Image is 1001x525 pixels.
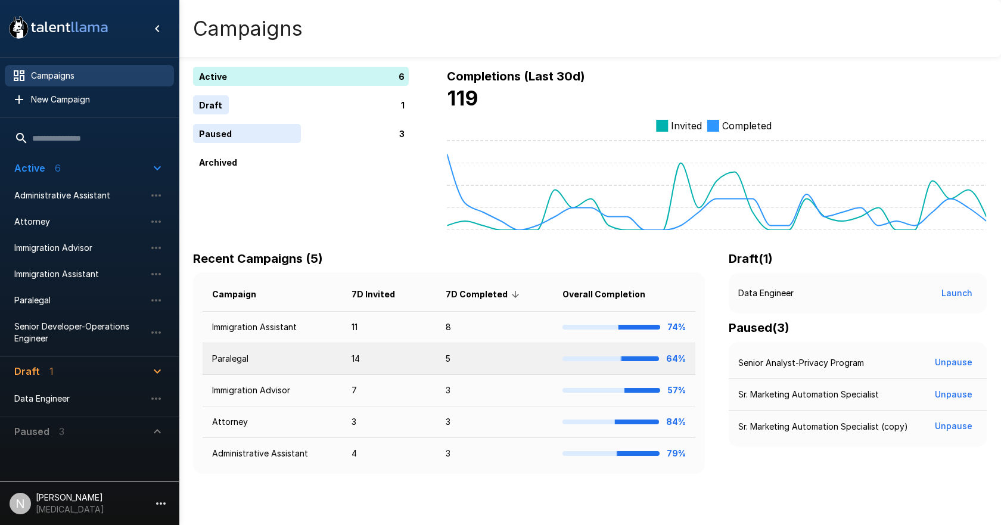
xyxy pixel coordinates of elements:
td: Paralegal [203,343,342,375]
b: Draft ( 1 ) [729,251,773,266]
td: 3 [436,375,553,406]
td: Attorney [203,406,342,438]
td: 4 [342,438,437,470]
b: Paused ( 3 ) [729,321,789,335]
td: 3 [342,406,437,438]
button: Unpause [930,384,977,406]
td: 3 [436,406,553,438]
p: 3 [399,128,405,140]
b: 84% [666,417,686,427]
b: 119 [447,86,478,110]
td: Immigration Assistant [203,312,342,343]
td: 7 [342,375,437,406]
td: Immigration Advisor [203,375,342,406]
p: Sr. Marketing Automation Specialist (copy) [738,421,908,433]
td: 5 [436,343,553,375]
td: 11 [342,312,437,343]
td: Administrative Assistant [203,438,342,470]
td: 14 [342,343,437,375]
button: Launch [937,282,977,305]
td: 3 [436,438,553,470]
p: 1 [401,99,405,111]
span: 7D Completed [446,287,523,302]
span: 7D Invited [352,287,411,302]
b: 64% [666,353,686,364]
span: Overall Completion [562,287,661,302]
button: Unpause [930,415,977,437]
button: Unpause [930,352,977,374]
p: Sr. Marketing Automation Specialist [738,389,879,400]
b: 79% [667,448,686,458]
b: 57% [667,385,686,395]
b: 74% [667,322,686,332]
p: Senior Analyst-Privacy Program [738,357,864,369]
td: 8 [436,312,553,343]
span: Campaign [212,287,272,302]
p: Data Engineer [738,287,794,299]
h4: Campaigns [193,16,303,41]
b: Recent Campaigns (5) [193,251,323,266]
b: Completions (Last 30d) [447,69,585,83]
p: 6 [399,70,405,83]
